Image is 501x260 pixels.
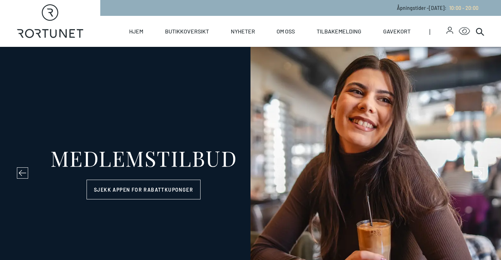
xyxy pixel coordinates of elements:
[50,147,237,168] div: MEDLEMSTILBUD
[317,16,361,47] a: Tilbakemelding
[459,26,470,37] button: Open Accessibility Menu
[397,4,478,12] p: Åpningstider - [DATE] :
[231,16,255,47] a: Nyheter
[446,5,478,11] a: 10:00 - 20:00
[429,16,446,47] span: |
[277,16,295,47] a: Om oss
[449,5,478,11] span: 10:00 - 20:00
[165,16,209,47] a: Butikkoversikt
[129,16,143,47] a: Hjem
[383,16,411,47] a: Gavekort
[87,180,201,199] a: Sjekk appen for rabattkuponger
